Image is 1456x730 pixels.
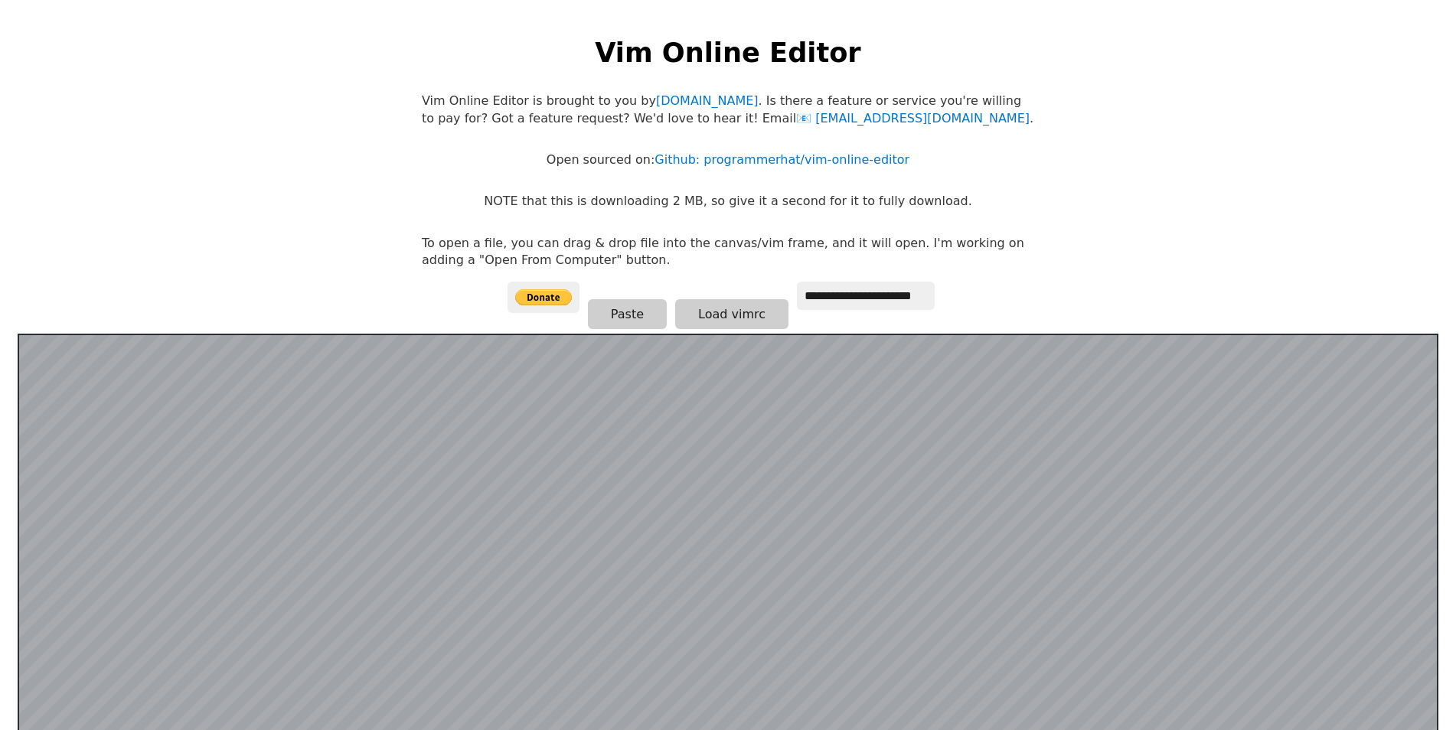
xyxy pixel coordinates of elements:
[655,152,909,167] a: Github: programmerhat/vim-online-editor
[547,152,909,168] p: Open sourced on:
[422,93,1034,127] p: Vim Online Editor is brought to you by . Is there a feature or service you're willing to pay for?...
[656,93,759,108] a: [DOMAIN_NAME]
[588,299,667,329] button: Paste
[484,193,971,210] p: NOTE that this is downloading 2 MB, so give it a second for it to fully download.
[595,34,860,71] h1: Vim Online Editor
[675,299,788,329] button: Load vimrc
[796,111,1030,125] a: [EMAIL_ADDRESS][DOMAIN_NAME]
[422,235,1034,269] p: To open a file, you can drag & drop file into the canvas/vim frame, and it will open. I'm working...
